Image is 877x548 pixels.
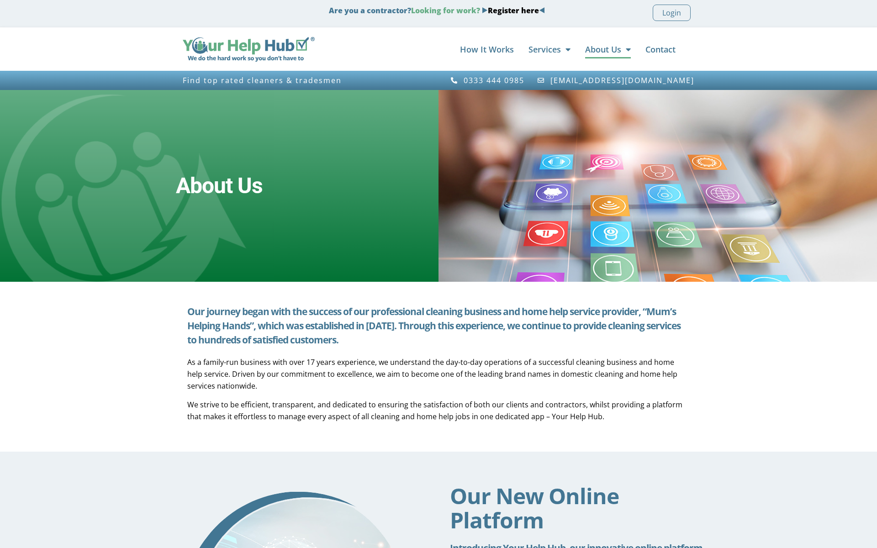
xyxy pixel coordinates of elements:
[460,40,514,58] a: How It Works
[653,5,691,21] a: Login
[450,484,708,532] h2: Our New Online Platform
[450,76,524,84] a: 0333 444 0985
[539,7,545,13] img: Blue Arrow - Left
[461,76,524,84] span: 0333 444 0985
[187,356,690,392] p: As a family-run business with over 17 years experience, we understand the day-to-day operations o...
[176,173,263,199] h2: About Us
[329,5,545,16] strong: Are you a contractor?
[183,76,434,84] h3: Find top rated cleaners & tradesmen
[528,40,571,58] a: Services
[187,305,690,347] h5: Our journey began with the success of our professional cleaning business and home help service pr...
[482,7,488,13] img: Blue Arrow - Right
[183,37,315,62] img: Your Help Hub Wide Logo
[488,5,539,16] a: Register here
[324,40,676,58] nav: Menu
[411,5,480,16] span: Looking for work?
[585,40,631,58] a: About Us
[662,7,681,19] span: Login
[548,76,694,84] span: [EMAIL_ADDRESS][DOMAIN_NAME]
[645,40,676,58] a: Contact
[187,399,690,422] p: We strive to be efficient, transparent, and dedicated to ensuring the satisfaction of both our cl...
[537,76,695,84] a: [EMAIL_ADDRESS][DOMAIN_NAME]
